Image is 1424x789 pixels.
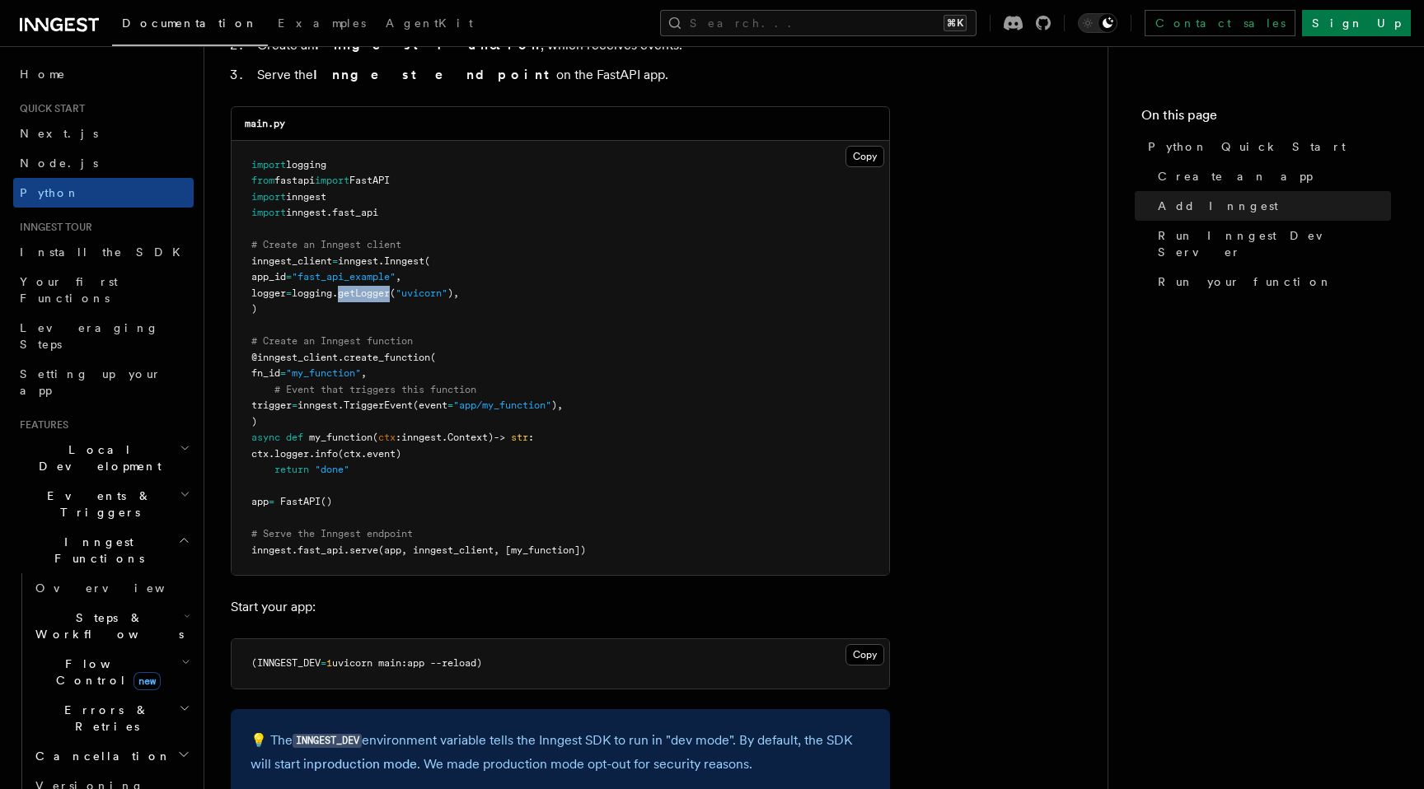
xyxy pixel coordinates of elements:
[292,287,338,299] span: logging.
[315,175,349,186] span: import
[494,432,505,443] span: ->
[845,644,884,665] button: Copy
[292,271,396,282] span: "fast_api_example"
[447,287,459,299] span: ),
[122,16,258,30] span: Documentation
[1141,132,1391,161] a: Python Quick Start
[413,399,447,411] span: (event
[396,432,401,443] span: :
[13,418,68,432] span: Features
[280,496,321,507] span: FastAPI
[338,448,401,460] span: (ctx.event)
[1158,198,1278,214] span: Add Inngest
[286,367,361,379] span: "my_function"
[338,287,390,299] span: getLogger
[424,255,430,267] span: (
[13,102,85,115] span: Quick start
[251,255,332,267] span: inngest_client
[274,464,309,475] span: return
[326,207,332,218] span: .
[349,175,390,186] span: FastAPI
[20,321,159,351] span: Leveraging Steps
[315,464,349,475] span: "done"
[551,399,563,411] span: ),
[453,399,551,411] span: "app/my_function"
[511,432,528,443] span: str
[269,496,274,507] span: =
[20,245,190,259] span: Install the SDK
[251,159,286,170] span: import
[29,603,194,649] button: Steps & Workflows
[13,59,194,89] a: Home
[251,367,280,379] span: fn_id
[344,399,413,411] span: TriggerEvent
[372,432,378,443] span: (
[13,534,178,567] span: Inngest Functions
[269,448,274,460] span: .
[251,335,413,347] span: # Create an Inngest function
[245,118,285,129] code: main.py
[447,399,453,411] span: =
[13,119,194,148] a: Next.js
[252,63,890,86] li: Serve the on the FastAPI app.
[326,657,332,669] span: 1
[251,657,321,669] span: (INNGEST_DEV
[13,237,194,267] a: Install the SDK
[278,16,366,30] span: Examples
[35,581,205,595] span: Overview
[286,191,326,203] span: inngest
[344,352,430,363] span: create_function
[447,432,494,443] span: Context)
[286,271,292,282] span: =
[396,287,447,299] span: "uvicorn"
[13,527,194,573] button: Inngest Functions
[29,656,181,689] span: Flow Control
[20,127,98,140] span: Next.js
[13,435,194,481] button: Local Development
[286,159,326,170] span: logging
[231,595,890,619] p: Start your app:
[338,255,378,267] span: inngest
[251,544,292,556] span: inngest
[251,496,269,507] span: app
[332,657,482,669] span: uvicorn main:app --reload)
[112,5,268,46] a: Documentation
[315,448,338,460] span: info
[20,275,118,305] span: Your first Functions
[29,741,194,771] button: Cancellation
[1078,13,1117,33] button: Toggle dark mode
[1148,138,1346,155] span: Python Quick Start
[251,448,269,460] span: ctx
[332,207,378,218] span: fast_api
[321,657,326,669] span: =
[29,573,194,603] a: Overview
[1145,10,1295,36] a: Contact sales
[274,448,309,460] span: logger
[309,432,372,443] span: my_function
[251,303,257,315] span: )
[315,37,541,53] strong: Inngest function
[251,416,257,427] span: )
[396,271,401,282] span: ,
[133,672,161,690] span: new
[1141,105,1391,132] h4: On this page
[13,488,180,521] span: Events & Triggers
[274,384,476,395] span: # Event that triggers this function
[29,695,194,741] button: Errors & Retries
[442,432,447,443] span: .
[251,175,274,186] span: from
[20,156,98,170] span: Node.js
[29,609,184,642] span: Steps & Workflows
[251,432,280,443] span: async
[13,178,194,208] a: Python
[314,756,417,772] a: production mode
[1151,221,1391,267] a: Run Inngest Dev Server
[274,175,315,186] span: fastapi
[390,287,396,299] span: (
[29,748,171,764] span: Cancellation
[378,432,396,443] span: ctx
[384,255,424,267] span: Inngest
[13,267,194,313] a: Your first Functions
[29,702,179,735] span: Errors & Retries
[944,15,967,31] kbd: ⌘K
